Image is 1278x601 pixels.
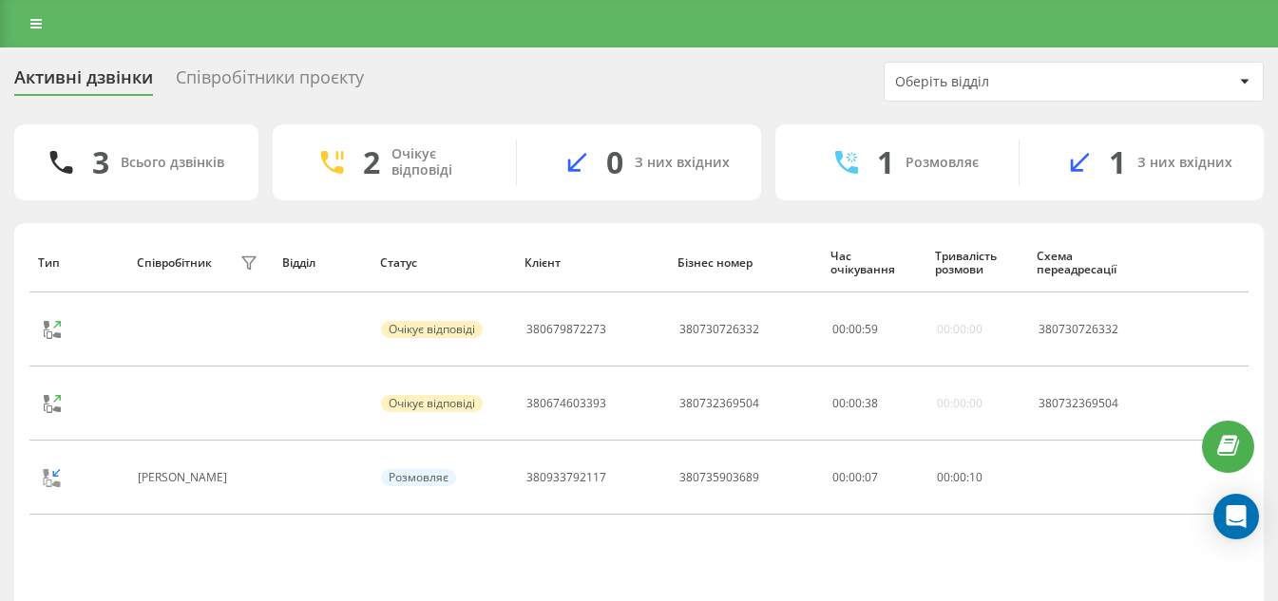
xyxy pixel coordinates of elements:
div: 1 [1109,144,1126,180]
div: Тривалість розмови [935,250,1019,277]
div: Очікує відповіді [381,395,483,412]
div: Тип [38,256,118,270]
div: 1 [877,144,894,180]
div: Очікує відповіді [391,146,487,178]
div: Активні дзвінки [14,67,153,97]
div: Відділ [282,256,362,270]
div: Оберіть відділ [895,74,1122,90]
div: Статус [380,256,506,270]
div: 380730726332 [1039,323,1140,336]
div: Очікує відповіді [381,321,483,338]
span: 00 [832,395,846,411]
div: Співробітник [137,256,212,270]
div: Розмовляє [381,469,456,486]
div: Open Intercom Messenger [1213,494,1259,539]
div: 3 [92,144,109,180]
div: 380732369504 [1039,397,1140,410]
span: 38 [865,395,878,411]
div: 380732369504 [679,397,759,410]
span: 00 [849,395,862,411]
div: 380679872273 [526,323,606,336]
div: Розмовляє [906,155,979,171]
div: З них вхідних [1137,155,1232,171]
div: 380735903689 [679,471,759,484]
div: З них вхідних [635,155,730,171]
span: 00 [849,321,862,337]
div: 380933792117 [526,471,606,484]
div: 380730726332 [679,323,759,336]
div: Всього дзвінків [121,155,224,171]
span: 00 [953,469,966,485]
div: Співробітники проєкту [176,67,364,97]
div: Клієнт [525,256,659,270]
div: 0 [606,144,623,180]
div: Бізнес номер [677,256,812,270]
div: 2 [363,144,380,180]
span: 10 [969,469,982,485]
div: Час очікування [830,250,917,277]
span: 00 [832,321,846,337]
span: 59 [865,321,878,337]
div: : : [937,471,982,484]
div: 00:00:07 [832,471,916,484]
div: 380674603393 [526,397,606,410]
span: 00 [937,469,950,485]
div: Схема переадресації [1037,250,1141,277]
div: : : [832,397,878,410]
div: 00:00:00 [937,397,982,410]
div: : : [832,323,878,336]
div: 00:00:00 [937,323,982,336]
div: [PERSON_NAME] [138,471,232,484]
